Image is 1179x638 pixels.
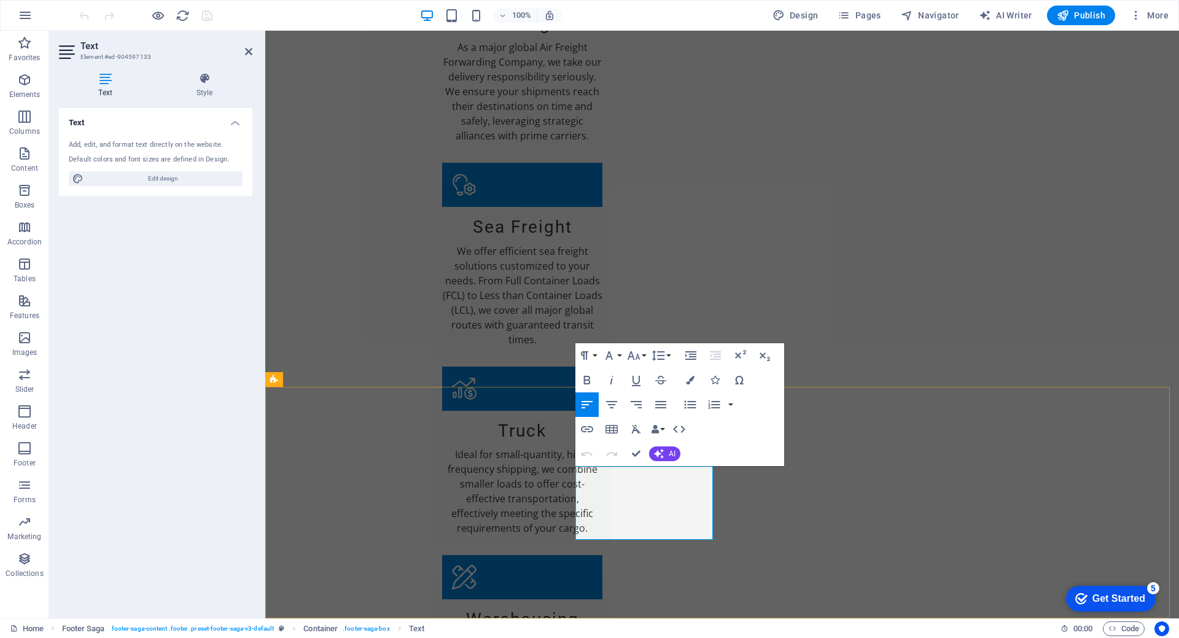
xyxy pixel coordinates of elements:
[1060,621,1093,636] h6: Session time
[62,621,425,636] nav: breadcrumb
[1103,621,1145,636] button: Code
[838,9,881,21] span: Pages
[667,417,691,442] button: HTML
[901,9,959,21] span: Navigator
[1057,9,1105,21] span: Publish
[649,368,672,392] button: Strikethrough
[80,52,228,63] h3: Element #ed-904597133
[303,621,338,636] span: Click to select. Double-click to edit
[649,446,680,461] button: AI
[896,6,964,25] button: Navigator
[625,417,648,442] button: Clear Formatting
[768,6,823,25] button: Design
[625,368,648,392] button: Underline (Ctrl+U)
[575,417,599,442] button: Insert Link
[1073,621,1092,636] span: 00 00
[175,8,190,23] button: reload
[80,41,252,52] h2: Text
[600,417,623,442] button: Insert Table
[512,8,532,23] h6: 100%
[9,53,40,63] p: Favorites
[1108,621,1139,636] span: Code
[10,621,44,636] a: Click to cancel selection. Double-click to open Pages
[703,368,726,392] button: Icons
[1082,624,1084,633] span: :
[979,9,1032,21] span: AI Writer
[833,6,885,25] button: Pages
[176,9,190,23] i: Reload page
[12,348,37,357] p: Images
[600,442,623,466] button: Redo (Ctrl+Shift+Z)
[69,140,243,150] div: Add, edit, and format text directly on the website.
[14,274,36,284] p: Tables
[15,200,35,210] p: Boxes
[15,384,34,394] p: Slider
[69,155,243,165] div: Default colors and font sizes are defined in Design.
[702,392,726,417] button: Ordered List
[10,6,99,32] div: Get Started 5 items remaining, 0% complete
[649,343,672,368] button: Line Height
[10,311,39,321] p: Features
[87,171,239,186] span: Edit design
[625,343,648,368] button: Font Size
[12,421,37,431] p: Header
[9,126,40,136] p: Columns
[600,368,623,392] button: Italic (Ctrl+I)
[649,392,672,417] button: Align Justify
[704,343,727,368] button: Decrease Indent
[59,72,157,98] h4: Text
[600,343,623,368] button: Font Family
[91,2,103,15] div: 5
[728,343,752,368] button: Superscript
[726,392,736,417] button: Ordered List
[600,392,623,417] button: Align Center
[575,343,599,368] button: Paragraph Format
[14,458,36,468] p: Footer
[1047,6,1115,25] button: Publish
[14,495,36,505] p: Forms
[1130,9,1169,21] span: More
[768,6,823,25] div: Design (Ctrl+Alt+Y)
[753,343,776,368] button: Subscript
[1154,621,1169,636] button: Usercentrics
[649,417,666,442] button: Data Bindings
[6,569,43,578] p: Collections
[772,9,819,21] span: Design
[59,108,252,130] h4: Text
[625,392,648,417] button: Align Right
[409,621,424,636] span: Click to select. Double-click to edit
[679,368,702,392] button: Colors
[679,392,702,417] button: Unordered List
[669,450,675,457] span: AI
[343,621,390,636] span: . footer-saga-box
[575,442,599,466] button: Undo (Ctrl+Z)
[157,72,252,98] h4: Style
[1125,6,1173,25] button: More
[625,442,648,466] button: Confirm (Ctrl+⏎)
[62,621,105,636] span: Click to select. Double-click to edit
[494,8,537,23] button: 100%
[69,171,243,186] button: Edit design
[150,8,165,23] button: Click here to leave preview mode and continue editing
[7,237,42,247] p: Accordion
[728,368,751,392] button: Special Characters
[36,14,89,25] div: Get Started
[974,6,1037,25] button: AI Writer
[9,90,41,99] p: Elements
[679,343,702,368] button: Increase Indent
[110,621,274,636] span: . footer-saga-content .footer .preset-footer-saga-v3-default
[575,392,599,417] button: Align Left
[7,532,41,542] p: Marketing
[575,368,599,392] button: Bold (Ctrl+B)
[279,625,284,632] i: This element is a customizable preset
[11,163,38,173] p: Content
[544,10,555,21] i: On resize automatically adjust zoom level to fit chosen device.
